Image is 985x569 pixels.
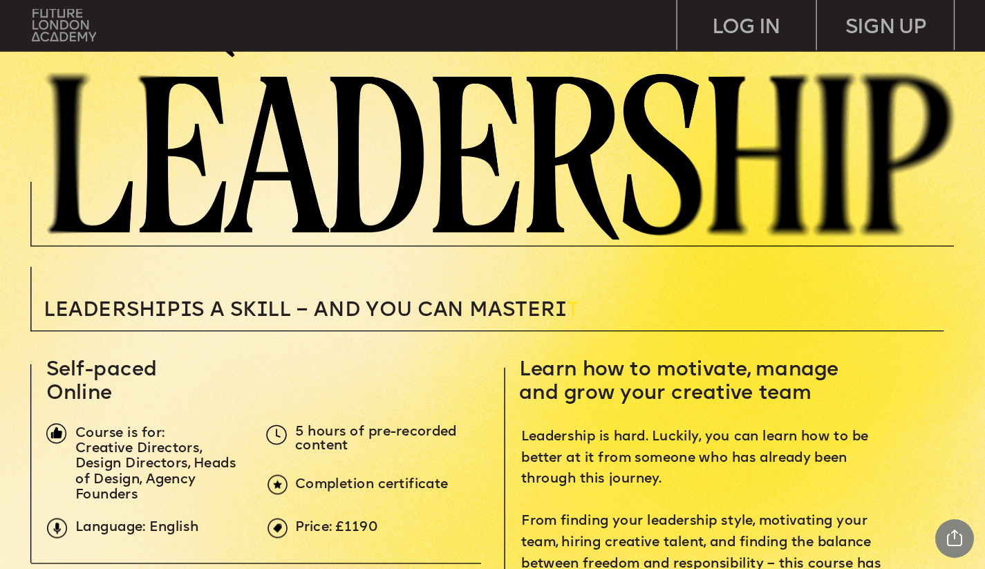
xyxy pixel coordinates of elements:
span: Online [46,383,112,403]
img: image-1fa7eedb-a71f-428c-a033-33de134354ef.png [46,424,66,444]
img: upload-9eb2eadd-7bf9-4b2b-b585-6dd8b9275b41.png [47,518,67,538]
p: T [44,301,736,321]
span: 5 hours of pre-recorded content [295,427,460,453]
span: Completion certificate [295,478,448,491]
span: Creative Directors, Design Directors, Heads of Design, Agency Founders [75,443,240,502]
span: i [256,301,268,321]
span: i [155,301,167,321]
span: i [180,301,191,321]
span: Leadersh p s a sk ll – and you can MASTER [44,301,567,321]
span: Course is for: [75,427,165,440]
img: upload-6b0d0326-a6ce-441c-aac1-c2ff159b353e.png [268,475,288,495]
span: i [555,301,567,321]
img: upload-969c61fd-ea08-4d05-af36-d273f2608f5e.png [268,518,288,538]
img: upload-bfdffa89-fac7-4f57-a443-c7c39906ba42.png [32,9,96,41]
span: Self-paced [46,360,157,380]
img: upload-5dcb7aea-3d7f-4093-a867-f0427182171d.png [266,425,286,445]
span: Learn how to motivate, manage and grow your creative team [519,360,844,404]
div: Share [935,519,974,558]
